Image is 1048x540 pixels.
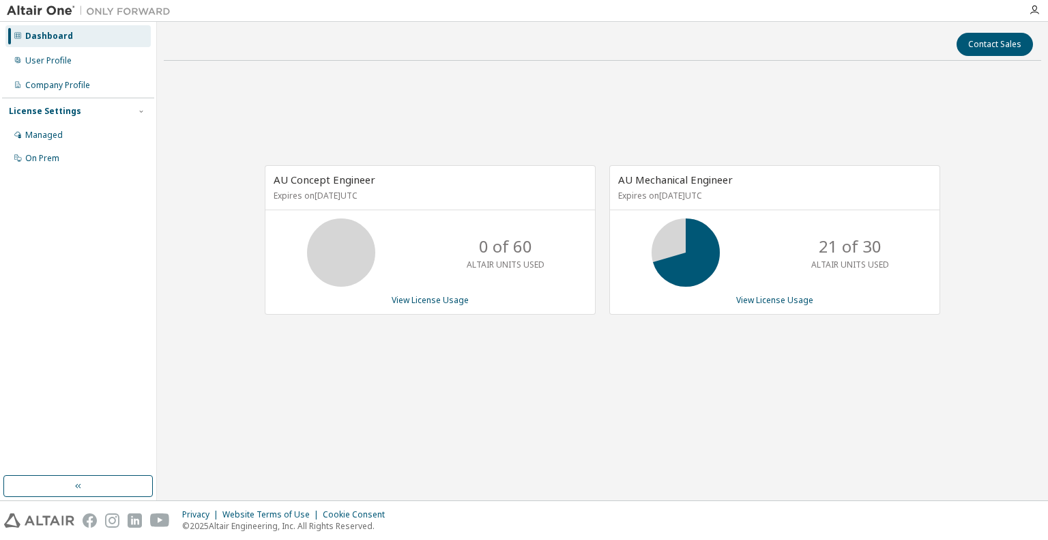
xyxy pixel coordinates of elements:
div: Managed [25,130,63,141]
img: altair_logo.svg [4,513,74,528]
p: Expires on [DATE] UTC [274,190,583,201]
div: Privacy [182,509,222,520]
p: 0 of 60 [479,235,532,258]
a: View License Usage [392,294,469,306]
p: 21 of 30 [819,235,882,258]
a: View License Usage [736,294,813,306]
div: License Settings [9,106,81,117]
button: Contact Sales [957,33,1033,56]
div: Company Profile [25,80,90,91]
p: ALTAIR UNITS USED [811,259,889,270]
img: Altair One [7,4,177,18]
img: youtube.svg [150,513,170,528]
img: linkedin.svg [128,513,142,528]
div: Website Terms of Use [222,509,323,520]
p: © 2025 Altair Engineering, Inc. All Rights Reserved. [182,520,393,532]
div: Cookie Consent [323,509,393,520]
span: AU Mechanical Engineer [618,173,733,186]
img: facebook.svg [83,513,97,528]
div: Dashboard [25,31,73,42]
div: User Profile [25,55,72,66]
div: On Prem [25,153,59,164]
span: AU Concept Engineer [274,173,375,186]
img: instagram.svg [105,513,119,528]
p: ALTAIR UNITS USED [467,259,544,270]
p: Expires on [DATE] UTC [618,190,928,201]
